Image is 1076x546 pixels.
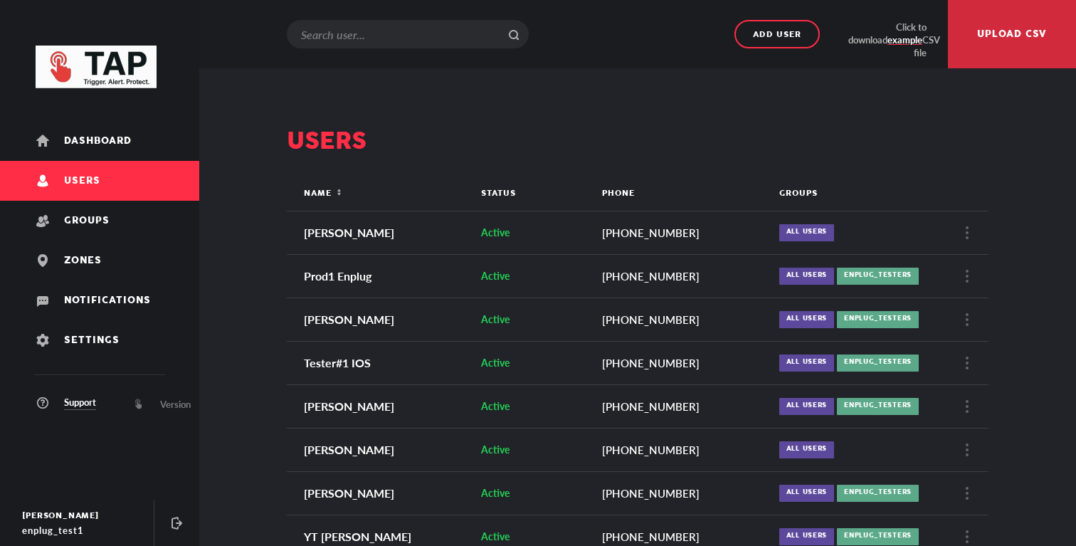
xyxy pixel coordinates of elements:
div: All users [779,485,834,502]
div: All users [779,441,834,458]
div: Enplug_Testers [837,485,919,502]
a: Support [36,396,96,411]
span: Active [481,443,510,456]
div: All users [779,355,834,372]
div: All users [779,398,834,415]
td: Tester#1 IOS [287,341,470,384]
div: [PERSON_NAME] [22,509,140,523]
button: Add user [734,20,820,48]
span: Active [481,226,510,238]
th: Status [470,177,591,211]
div: Enplug_Testers [837,268,919,285]
span: Add user [753,25,801,45]
span: Active [481,487,510,499]
th: Groups [769,177,946,211]
th: Phone [591,177,769,211]
span: Zones [64,256,102,266]
div: Enplug_Testers [837,311,919,328]
span: Active [481,313,510,325]
div: Enplug_Testers [837,528,919,545]
div: All users [779,268,834,285]
td: [PHONE_NUMBER] [591,428,769,471]
a: example [887,34,922,46]
div: Enplug_Testers [837,355,919,372]
div: Click to download CSV file [848,21,927,47]
td: Prod1 Enplug [287,254,470,298]
span: Settings [64,335,120,346]
div: All users [779,224,834,241]
span: Version [160,397,191,411]
span: Active [481,270,510,282]
td: [PHONE_NUMBER] [591,211,769,254]
div: enplug_test1 [22,523,140,537]
span: Name [304,189,332,198]
div: All users [779,311,834,328]
td: [PHONE_NUMBER] [591,254,769,298]
td: [PHONE_NUMBER] [591,298,769,341]
td: [PERSON_NAME] [287,384,470,428]
div: All users [779,528,834,545]
td: [PERSON_NAME] [287,428,470,471]
span: Support [64,395,96,410]
td: [PHONE_NUMBER] [591,341,769,384]
span: Active [481,530,510,542]
span: Dashboard [64,136,132,147]
div: Enplug_Testers [837,398,919,415]
span: Active [481,400,510,412]
span: Notifications [64,295,151,306]
td: [PHONE_NUMBER] [591,384,769,428]
td: [PERSON_NAME] [287,471,470,515]
input: Search user... [287,20,529,48]
div: Users [287,125,988,158]
td: [PHONE_NUMBER] [591,471,769,515]
span: Groups [64,216,110,226]
span: Users [64,176,100,187]
span: Active [481,357,510,369]
td: [PERSON_NAME] [287,211,470,254]
td: [PERSON_NAME] [287,298,470,341]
